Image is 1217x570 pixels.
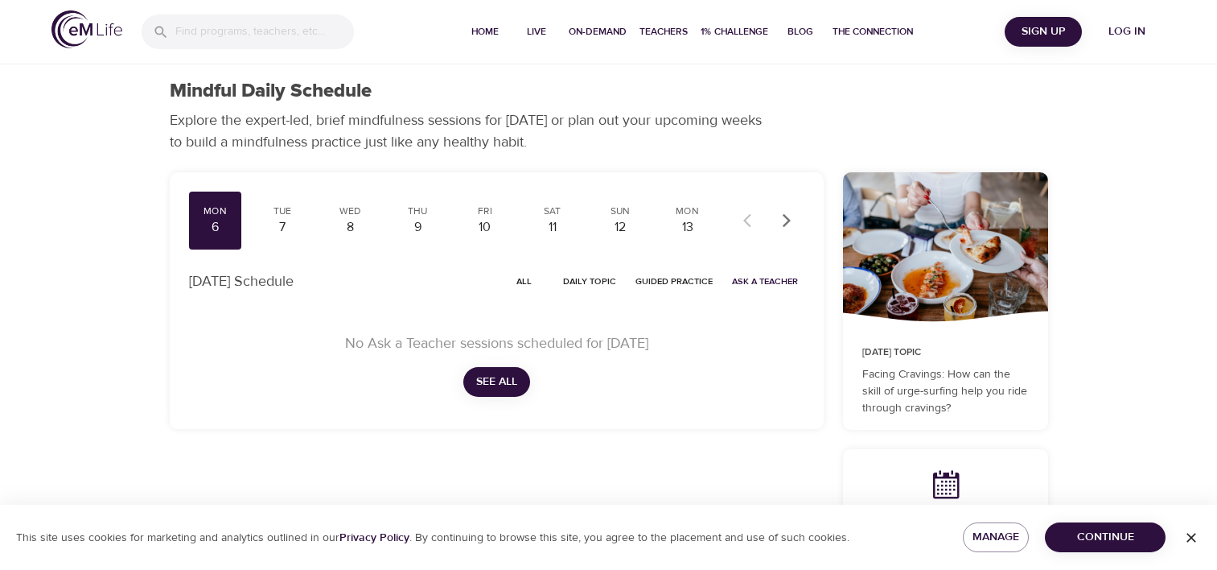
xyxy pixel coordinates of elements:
[600,204,640,218] div: Sun
[463,367,530,397] button: See All
[1088,17,1166,47] button: Log in
[639,23,688,40] span: Teachers
[397,218,438,237] div: 9
[532,204,573,218] div: Sat
[195,218,236,237] div: 6
[701,23,768,40] span: 1% Challenge
[732,274,798,289] span: Ask a Teacher
[781,23,820,40] span: Blog
[862,345,1029,360] p: [DATE] Topic
[505,274,544,289] span: All
[532,218,573,237] div: 11
[668,218,708,237] div: 13
[635,274,713,289] span: Guided Practice
[976,527,1017,547] span: Manage
[195,204,236,218] div: Mon
[397,204,438,218] div: Thu
[1011,22,1075,42] span: Sign Up
[339,531,409,545] a: Privacy Policy
[208,332,785,354] p: No Ask a Teacher sessions scheduled for [DATE]
[262,218,302,237] div: 7
[862,366,1029,417] p: Facing Cravings: How can the skill of urge-surfing help you ride through cravings?
[466,23,504,40] span: Home
[175,14,354,49] input: Find programs, teachers, etc...
[963,522,1030,552] button: Manage
[726,269,804,294] button: Ask a Teacher
[668,204,708,218] div: Mon
[1045,522,1166,552] button: Continue
[563,274,616,289] span: Daily Topic
[465,218,505,237] div: 10
[833,23,913,40] span: The Connection
[1005,17,1082,47] button: Sign Up
[499,269,550,294] button: All
[170,109,773,153] p: Explore the expert-led, brief mindfulness sessions for [DATE] or plan out your upcoming weeks to ...
[629,269,719,294] button: Guided Practice
[517,23,556,40] span: Live
[476,372,517,392] span: See All
[189,271,294,292] p: [DATE] Schedule
[262,204,302,218] div: Tue
[1095,22,1159,42] span: Log in
[557,269,623,294] button: Daily Topic
[569,23,627,40] span: On-Demand
[51,10,122,48] img: logo
[1058,527,1153,547] span: Continue
[465,204,505,218] div: Fri
[330,204,370,218] div: Wed
[170,80,372,103] h1: Mindful Daily Schedule
[600,218,640,237] div: 12
[330,218,370,237] div: 8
